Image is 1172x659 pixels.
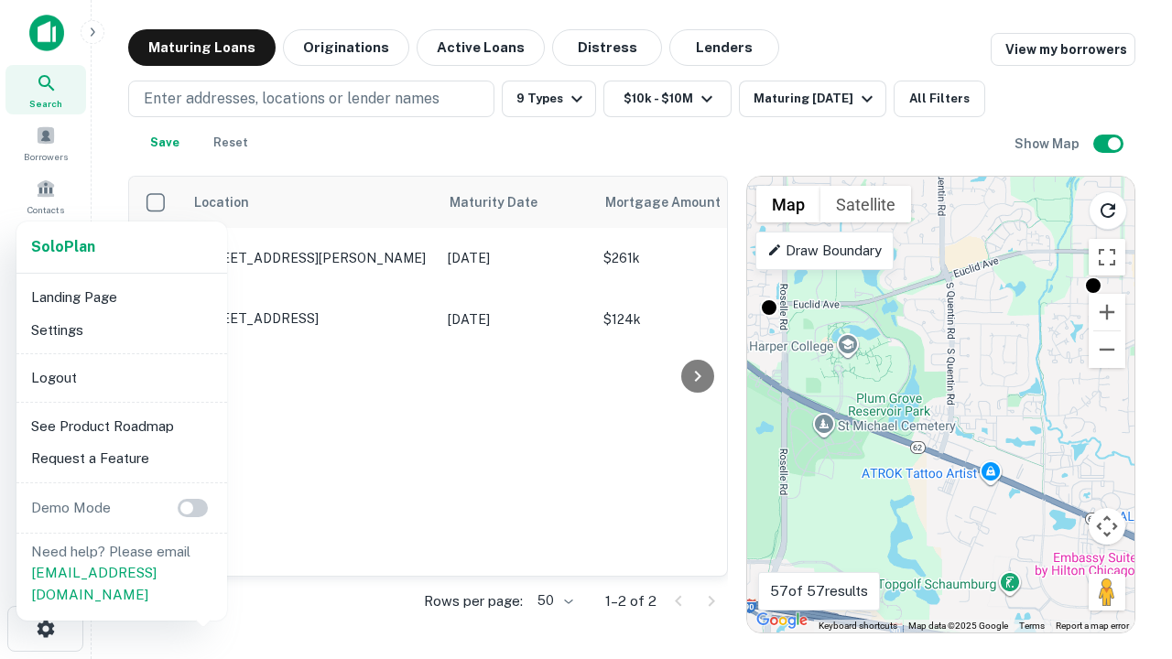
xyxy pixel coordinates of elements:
[31,236,95,258] a: SoloPlan
[24,362,220,394] li: Logout
[31,565,157,602] a: [EMAIL_ADDRESS][DOMAIN_NAME]
[24,442,220,475] li: Request a Feature
[31,238,95,255] strong: Solo Plan
[1080,454,1172,542] iframe: Chat Widget
[24,410,220,443] li: See Product Roadmap
[24,314,220,347] li: Settings
[24,497,118,519] p: Demo Mode
[31,541,212,606] p: Need help? Please email
[24,281,220,314] li: Landing Page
